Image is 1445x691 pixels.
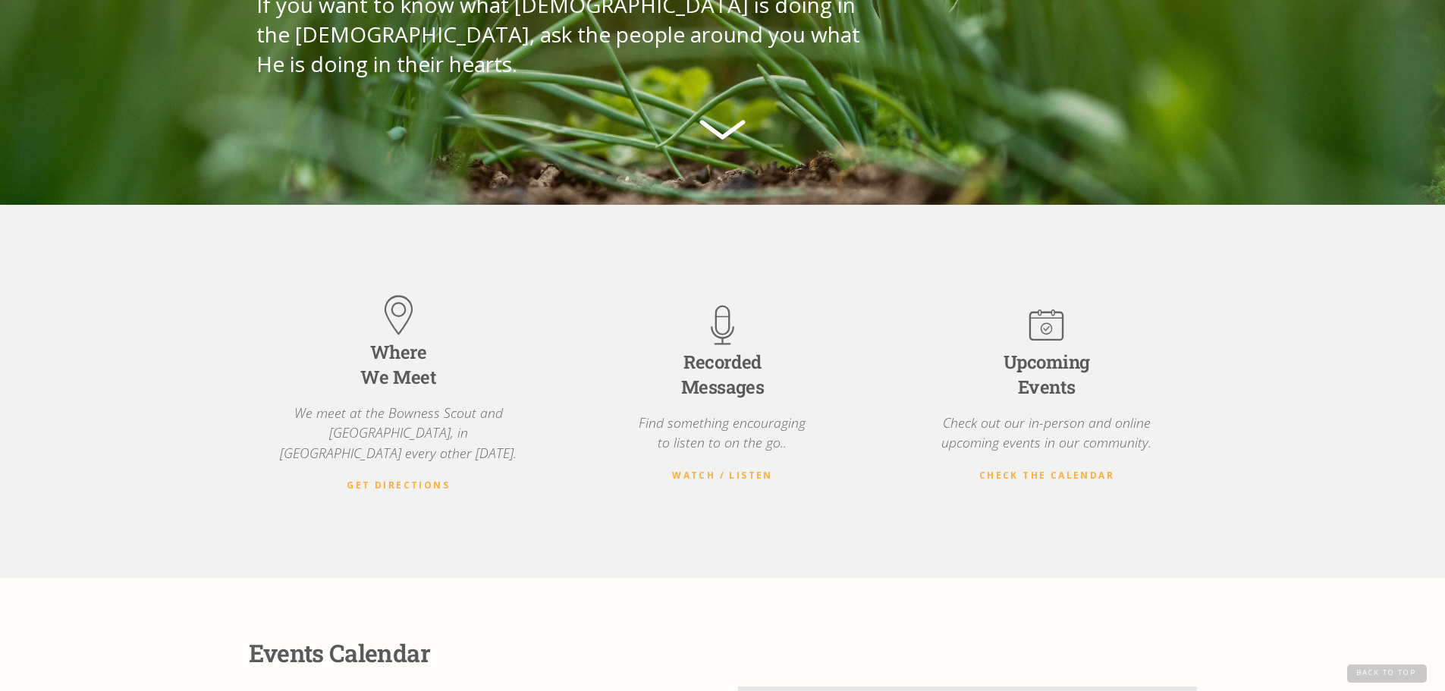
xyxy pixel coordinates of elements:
div: Events Calendar [249,639,1197,667]
div: Upcoming Events [1004,350,1090,400]
p: We meet at the Bowness Scout and [GEOGRAPHIC_DATA], in [GEOGRAPHIC_DATA] every other [DATE]. [268,403,529,463]
p: Find something encouraging to listen to on the go.. [639,413,806,453]
strong: Get Directions [347,479,450,492]
a: Watch / Listen [672,469,773,482]
p: Check out our in-person and online upcoming events in our community. [916,413,1177,453]
div: Where We Meet [360,340,437,391]
a: Back to Top [1347,664,1428,683]
div: Recorded Messages [681,350,764,400]
a: Get Directions [347,479,450,492]
a: Check the Calendar [979,469,1114,482]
